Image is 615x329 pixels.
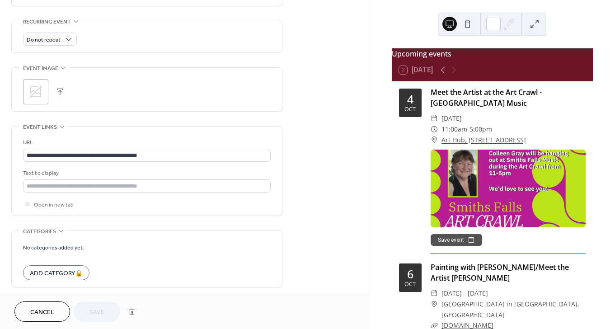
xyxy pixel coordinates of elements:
button: Cancel [14,301,70,322]
span: 11:00am [441,124,467,135]
div: ​ [431,288,438,299]
span: 5:00pm [469,124,492,135]
div: Oct [404,282,416,287]
a: Art Hub, [STREET_ADDRESS] [441,135,526,146]
div: URL [23,138,269,147]
span: Open in new tab [34,200,74,210]
div: ​ [431,124,438,135]
div: Oct [404,107,416,113]
span: Do not repeat [27,35,61,45]
div: Text to display [23,169,269,178]
div: 4 [407,94,413,105]
div: 6 [407,268,413,280]
div: ​ [431,135,438,146]
span: Event image [23,64,58,73]
span: Event links [23,122,57,132]
div: ​ [431,113,438,124]
span: Cancel [30,308,54,317]
div: Meet the Artist at the Art Crawl - [GEOGRAPHIC_DATA] Music [431,87,586,108]
span: Categories [23,227,56,236]
span: [GEOGRAPHIC_DATA] in [GEOGRAPHIC_DATA], [GEOGRAPHIC_DATA] [441,299,586,320]
span: [DATE] [441,113,462,124]
span: Recurring event [23,17,71,27]
div: Upcoming events [392,48,593,59]
button: Save event [431,234,482,246]
a: Painting with [PERSON_NAME]/Meet the Artist [PERSON_NAME] [431,262,569,283]
div: ​ [431,299,438,310]
span: [DATE] - [DATE] [441,288,488,299]
span: No categories added yet. [23,243,84,253]
span: - [467,124,469,135]
div: ; [23,79,48,104]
